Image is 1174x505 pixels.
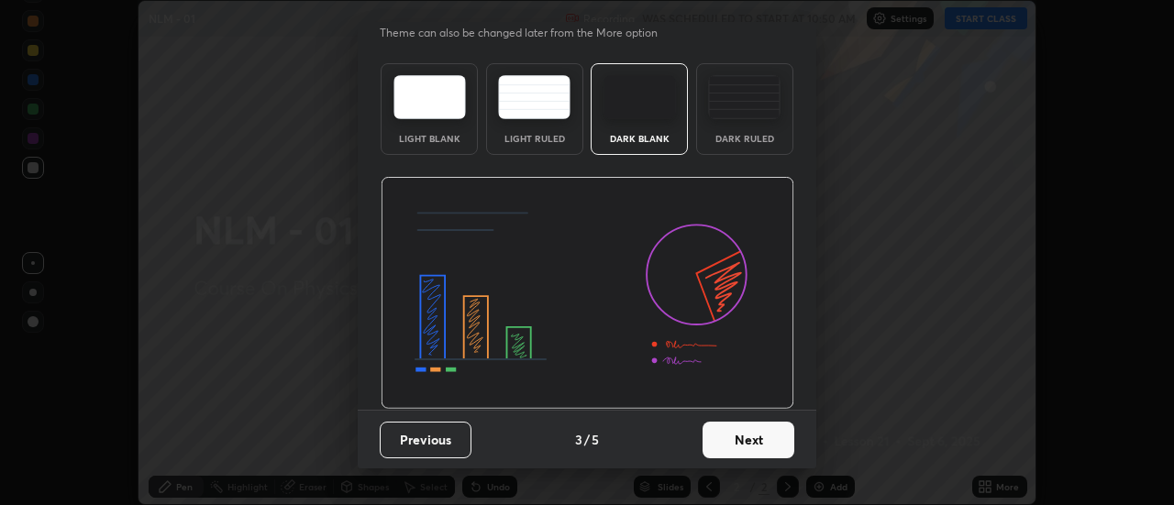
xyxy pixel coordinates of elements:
img: darkTheme.f0cc69e5.svg [604,75,676,119]
div: Light Ruled [498,134,571,143]
button: Next [703,422,794,458]
img: lightTheme.e5ed3b09.svg [393,75,466,119]
h4: / [584,430,590,449]
img: darkThemeBanner.d06ce4a2.svg [381,177,794,410]
div: Light Blank [393,134,466,143]
img: lightRuledTheme.5fabf969.svg [498,75,570,119]
div: Dark Ruled [708,134,781,143]
h4: 5 [592,430,599,449]
div: Dark Blank [603,134,676,143]
img: darkRuledTheme.de295e13.svg [708,75,781,119]
p: Theme can also be changed later from the More option [380,25,677,41]
h4: 3 [575,430,582,449]
button: Previous [380,422,471,458]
